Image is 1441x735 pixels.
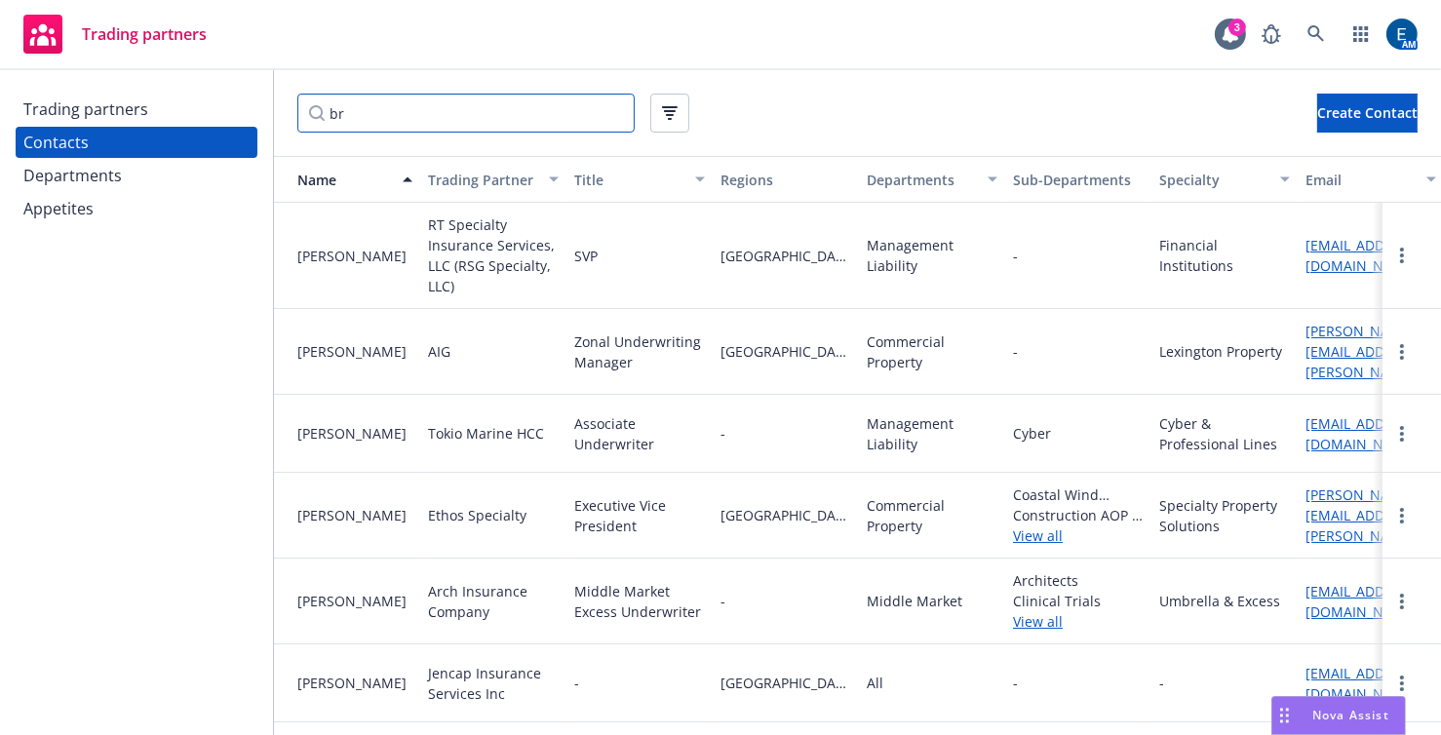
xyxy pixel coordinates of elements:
a: Trading partners [16,7,214,61]
div: Regions [720,170,851,190]
div: [PERSON_NAME] [297,423,412,444]
div: Trading Partner [428,170,537,190]
span: - [1013,341,1018,362]
a: [PERSON_NAME][EMAIL_ADDRESS][PERSON_NAME][DOMAIN_NAME] [1305,485,1422,565]
div: Appetites [23,193,94,224]
span: Architects [1013,570,1144,591]
div: SVP [574,246,598,266]
button: Title [566,156,713,203]
a: more [1390,340,1414,364]
span: Nova Assist [1312,707,1389,723]
div: Management Liability [867,413,997,454]
div: Associate Underwriter [574,413,705,454]
a: more [1390,504,1414,527]
div: All [867,673,883,693]
span: [GEOGRAPHIC_DATA][US_STATE] [720,505,851,525]
div: [PERSON_NAME] [297,591,412,611]
a: [EMAIL_ADDRESS][DOMAIN_NAME] [1305,414,1422,453]
div: Commercial Property [867,495,997,536]
div: Umbrella & Excess [1159,591,1280,611]
a: Trading partners [16,94,257,125]
button: Create Contact [1317,94,1418,133]
div: Drag to move [1272,697,1297,734]
button: Regions [713,156,859,203]
div: Executive Vice President [574,495,705,536]
a: more [1390,672,1414,695]
img: photo [1386,19,1418,50]
div: Tokio Marine HCC [428,423,544,444]
div: Financial Institutions [1159,235,1290,276]
div: Trading partners [23,94,148,125]
span: Trading partners [82,26,207,42]
span: [GEOGRAPHIC_DATA][US_STATE] [720,341,851,362]
div: Management Liability [867,235,997,276]
button: Name [274,156,420,203]
a: Search [1297,15,1336,54]
a: [EMAIL_ADDRESS][DOMAIN_NAME] [1305,582,1422,621]
div: - [574,673,579,693]
a: [EMAIL_ADDRESS][DOMAIN_NAME] [1305,236,1422,275]
div: Specialty [1159,170,1268,190]
div: [PERSON_NAME] [297,673,412,693]
span: - [720,423,851,444]
a: Appetites [16,193,257,224]
div: Commercial Property [867,331,997,372]
a: Report a Bug [1252,15,1291,54]
a: more [1390,244,1414,267]
button: Sub-Departments [1005,156,1151,203]
a: [EMAIL_ADDRESS][DOMAIN_NAME] [1305,664,1422,703]
button: Specialty [1151,156,1298,203]
span: [GEOGRAPHIC_DATA][US_STATE] [720,673,851,693]
div: Sub-Departments [1013,170,1144,190]
a: [PERSON_NAME][EMAIL_ADDRESS][PERSON_NAME][DOMAIN_NAME] [1305,322,1422,402]
span: Construction AOP & Water Damage Deductible Buy Down [1013,505,1144,525]
button: Departments [859,156,1005,203]
div: [PERSON_NAME] [297,505,412,525]
div: 3 [1228,19,1246,36]
div: Jencap Insurance Services Inc [428,663,559,704]
span: Create Contact [1317,103,1418,122]
a: View all [1013,525,1144,546]
a: Contacts [16,127,257,158]
div: Ethos Specialty [428,505,526,525]
div: [PERSON_NAME] [297,246,412,266]
span: Cyber [1013,423,1144,444]
button: Trading Partner [420,156,566,203]
a: Departments [16,160,257,191]
span: - [1013,673,1144,693]
span: - [720,591,851,611]
div: Lexington Property [1159,341,1282,362]
a: more [1390,422,1414,445]
input: Filter by keyword... [297,94,635,133]
div: AIG [428,341,450,362]
div: Departments [23,160,122,191]
div: Cyber & Professional Lines [1159,413,1290,454]
span: [GEOGRAPHIC_DATA][US_STATE] [720,246,851,266]
button: Nova Assist [1271,696,1406,735]
div: Name [282,170,391,190]
div: Contacts [23,127,89,158]
a: Switch app [1342,15,1381,54]
span: Clinical Trials [1013,591,1144,611]
div: RT Specialty Insurance Services, LLC (RSG Specialty, LLC) [428,214,559,296]
div: Title [574,170,683,190]
div: Email [1305,170,1415,190]
div: Departments [867,170,976,190]
div: Specialty Property Solutions [1159,495,1290,536]
a: more [1390,590,1414,613]
div: - [1159,673,1164,693]
a: View all [1013,611,1144,632]
div: Middle Market [867,591,962,611]
div: Zonal Underwriting Manager [574,331,705,372]
div: [PERSON_NAME] [297,341,412,362]
div: Arch Insurance Company [428,581,559,622]
span: Coastal Wind Deductible Buy Down [1013,484,1144,505]
div: Middle Market Excess Underwriter [574,581,705,622]
span: - [1013,246,1018,266]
